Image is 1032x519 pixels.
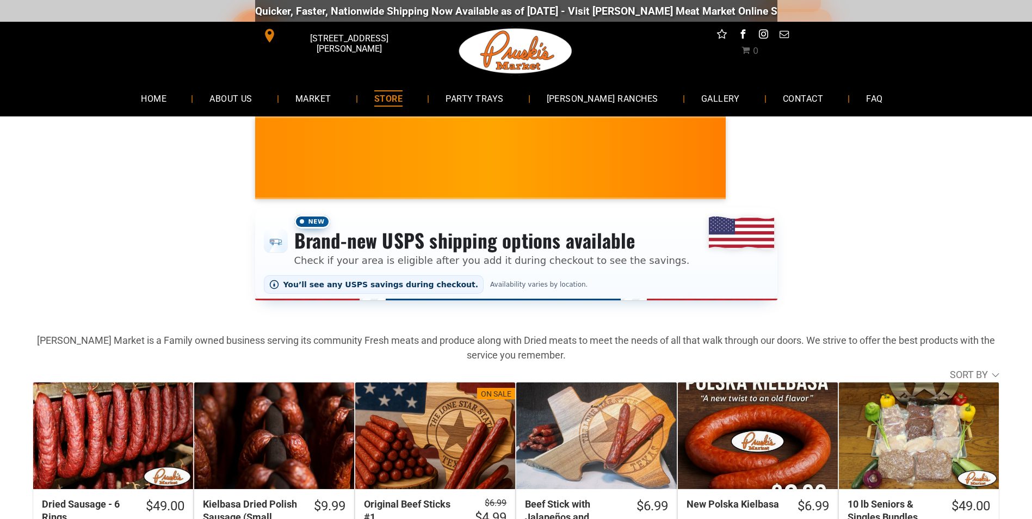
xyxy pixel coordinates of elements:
div: Quicker, Faster, Nationwide Shipping Now Available as of [DATE] - Visit [PERSON_NAME] Meat Market... [227,5,886,17]
a: facebook [736,27,750,44]
a: Beef Stick with Jalapeños and Cheese [516,382,676,489]
a: FAQ [850,84,899,113]
a: Dried Sausage - 6 Rings [33,382,193,489]
div: On Sale [481,389,511,400]
a: [PERSON_NAME] RANCHES [530,84,675,113]
a: instagram [756,27,770,44]
span: New [294,215,330,228]
div: $49.00 [951,498,990,515]
a: CONTACT [767,84,839,113]
div: $6.99 [798,498,829,515]
strong: [PERSON_NAME] Market is a Family owned business serving its community Fresh meats and produce alo... [37,335,995,361]
a: On SaleOriginal Beef Sticks #1 [355,382,515,489]
div: Shipping options announcement [255,208,777,300]
a: HOME [125,84,183,113]
a: 10 lb Seniors &amp; Singles Bundles [839,382,999,489]
a: ABOUT US [193,84,269,113]
div: New Polska Kielbasa [687,498,783,510]
img: Pruski-s+Market+HQ+Logo2-1920w.png [457,22,574,81]
a: Social network [715,27,729,44]
a: MARKET [279,84,348,113]
span: Availability varies by location. [488,281,590,288]
span: [PERSON_NAME] MARKET [687,165,901,183]
h3: Brand-new USPS shipping options available [294,228,690,252]
span: [STREET_ADDRESS][PERSON_NAME] [279,28,419,59]
span: 0 [753,46,758,56]
a: [STREET_ADDRESS][PERSON_NAME] [255,27,422,44]
a: STORE [358,84,419,113]
div: $49.00 [146,498,184,515]
div: $9.99 [314,498,345,515]
span: You’ll see any USPS savings during checkout. [283,280,479,289]
p: Check if your area is eligible after you add it during checkout to see the savings. [294,253,690,268]
a: New Polska Kielbasa [678,382,838,489]
div: $6.99 [636,498,668,515]
s: $6.99 [485,498,506,508]
a: GALLERY [685,84,756,113]
a: $6.99New Polska Kielbasa [678,498,838,515]
a: Kielbasa Dried Polish Sausage (Small Batch) [194,382,354,489]
a: email [777,27,791,44]
a: PARTY TRAYS [429,84,520,113]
